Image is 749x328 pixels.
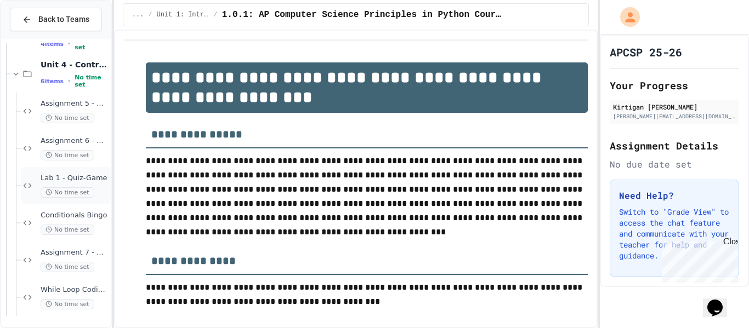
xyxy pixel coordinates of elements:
[613,112,736,120] div: [PERSON_NAME][EMAIL_ADDRESS][DOMAIN_NAME]
[41,41,64,48] span: 4 items
[41,248,109,257] span: Assignment 7 - Number Guesser
[75,74,109,88] span: No time set
[610,138,739,153] h2: Assignment Details
[41,174,109,183] span: Lab 1 - Quiz-Game
[609,4,643,30] div: My Account
[41,285,109,295] span: While Loop Coding Challenges (In-Class)
[41,78,64,85] span: 6 items
[41,299,94,309] span: No time set
[41,60,109,70] span: Unit 4 - Control Structures
[619,189,730,202] h3: Need Help?
[41,225,94,235] span: No time set
[41,187,94,198] span: No time set
[75,37,109,51] span: No time set
[4,4,76,70] div: Chat with us now!Close
[157,10,209,19] span: Unit 1: Intro to Computer Science
[214,10,218,19] span: /
[658,237,738,283] iframe: chat widget
[68,39,70,48] span: •
[132,10,144,19] span: ...
[41,113,94,123] span: No time set
[222,8,503,21] span: 1.0.1: AP Computer Science Principles in Python Course Syllabus
[41,150,94,160] span: No time set
[619,206,730,261] p: Switch to "Grade View" to access the chat feature and communicate with your teacher for help and ...
[68,77,70,85] span: •
[610,158,739,171] div: No due date set
[610,44,682,60] h1: APCSP 25-26
[10,8,102,31] button: Back to Teams
[41,99,109,108] span: Assignment 5 - Booleans
[41,136,109,146] span: Assignment 6 - Discount Calculator
[38,14,89,25] span: Back to Teams
[41,211,109,220] span: Conditionals Bingo
[148,10,152,19] span: /
[610,78,739,93] h2: Your Progress
[613,102,736,112] div: Kirtigan [PERSON_NAME]
[41,262,94,272] span: No time set
[703,284,738,317] iframe: chat widget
